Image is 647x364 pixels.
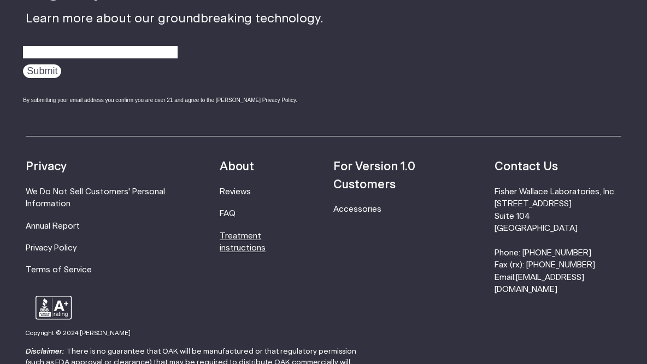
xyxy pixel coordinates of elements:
[23,96,323,104] div: By submitting your email address you confirm you are over 21 and agree to the [PERSON_NAME] Priva...
[26,348,64,355] strong: Disclaimer:
[26,161,67,172] strong: Privacy
[26,222,80,230] a: Annual Report
[220,161,254,172] strong: About
[333,205,381,213] a: Accessories
[333,161,415,190] strong: For Version 1.0 Customers
[26,330,131,336] small: Copyright © 2024 [PERSON_NAME]
[220,210,236,218] a: FAQ
[495,186,621,296] li: Fisher Wallace Laboratories, Inc. [STREET_ADDRESS] Suite 104 [GEOGRAPHIC_DATA] Phone: [PHONE_NUMB...
[23,64,61,78] input: Submit
[220,232,266,252] a: Treatment instructions
[26,266,92,274] a: Terms of Service
[495,161,558,172] strong: Contact Us
[220,188,251,196] a: Reviews
[495,273,584,294] a: [EMAIL_ADDRESS][DOMAIN_NAME]
[26,188,165,208] a: We Do Not Sell Customers' Personal Information
[26,244,77,252] a: Privacy Policy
